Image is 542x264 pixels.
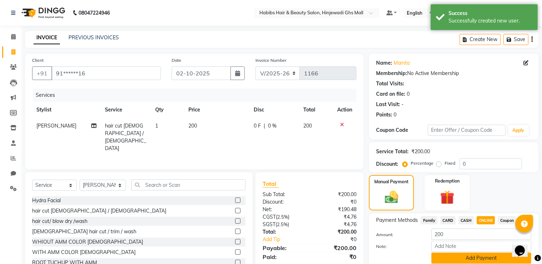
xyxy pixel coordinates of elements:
label: Amount: [371,231,426,238]
div: WHIOUT AMM COLOR [DEMOGRAPHIC_DATA] [32,238,143,246]
label: Redemption [435,178,460,184]
div: Hydra Facial [32,197,61,204]
div: Card on file: [376,90,405,98]
span: hair cut [DEMOGRAPHIC_DATA] / [DEMOGRAPHIC_DATA] [105,123,146,151]
input: Add Note [431,241,531,252]
div: ( ) [257,213,310,221]
span: 2.5% [277,221,288,227]
div: ₹0 [310,253,362,261]
span: CARD [440,216,456,224]
button: Create New [460,34,501,45]
th: Service [101,102,151,118]
span: 200 [188,123,197,129]
div: Membership: [376,70,407,77]
div: 0 [407,90,410,98]
div: Successfully created new user. [449,17,532,25]
div: No Active Membership [376,70,531,77]
span: CASH [459,216,474,224]
a: Add Tip [257,236,318,243]
div: ₹0 [310,198,362,206]
th: Qty [151,102,184,118]
div: hair cut [DEMOGRAPHIC_DATA] / [DEMOGRAPHIC_DATA] [32,207,166,215]
div: Net: [257,206,310,213]
input: Amount [431,229,531,240]
span: 200 [303,123,312,129]
img: _gift.svg [436,189,459,206]
div: Services [33,89,362,102]
a: Mamta [394,59,410,67]
div: Points: [376,111,392,119]
input: Enter Offer / Coupon Code [428,125,505,136]
th: Action [333,102,356,118]
div: - [401,101,404,108]
button: Save [503,34,528,45]
div: Total Visits: [376,80,404,88]
th: Price [184,102,249,118]
div: ₹4.76 [310,213,362,221]
div: ( ) [257,221,310,228]
span: Coupon [498,216,516,224]
div: 0 [394,111,396,119]
div: Total: [257,228,310,236]
span: ONLINE [477,216,495,224]
th: Stylist [32,102,101,118]
th: Disc [249,102,299,118]
div: ₹200.00 [310,191,362,198]
span: Payment Methods [376,216,418,224]
div: ₹190.48 [310,206,362,213]
div: Payable: [257,244,310,252]
label: Note: [371,243,426,250]
span: 1 [155,123,158,129]
span: [PERSON_NAME] [36,123,76,129]
span: 0 F [254,122,261,130]
div: Discount: [376,160,398,168]
span: | [264,122,265,130]
div: Name: [376,59,392,67]
a: PREVIOUS INVOICES [69,34,119,41]
div: ₹200.00 [411,148,430,155]
label: Percentage [411,160,434,166]
div: Coupon Code [376,126,428,134]
input: Search by Name/Mobile/Email/Code [51,66,161,80]
div: Service Total: [376,148,409,155]
div: ₹0 [318,236,362,243]
div: Discount: [257,198,310,206]
label: Manual Payment [374,179,409,185]
div: ₹4.76 [310,221,362,228]
label: Date [172,57,181,64]
th: Total [299,102,333,118]
span: SGST [263,221,275,228]
iframe: chat widget [512,235,535,257]
img: _cash.svg [381,189,403,205]
div: Success [449,10,532,17]
span: 2.5% [277,214,288,220]
span: 0 % [268,122,277,130]
div: Sub Total: [257,191,310,198]
a: INVOICE [34,31,60,44]
button: Apply [508,125,529,136]
label: Client [32,57,44,64]
label: Invoice Number [255,57,287,64]
span: Family [421,216,437,224]
input: Search or Scan [131,179,245,190]
b: 08047224946 [78,3,110,23]
span: CGST [263,214,276,220]
button: +91 [32,66,52,80]
img: logo [18,3,67,23]
div: Paid: [257,253,310,261]
div: hair cut/ blow dry /wash [32,218,87,225]
div: ₹200.00 [310,244,362,252]
div: ₹200.00 [310,228,362,236]
span: Total [263,180,279,188]
div: Last Visit: [376,101,400,108]
div: [DEMOGRAPHIC_DATA] hair cut / trim / wash [32,228,136,235]
label: Fixed [445,160,455,166]
button: Add Payment [431,253,531,264]
div: WITH AMM COLOR [DEMOGRAPHIC_DATA] [32,249,136,256]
